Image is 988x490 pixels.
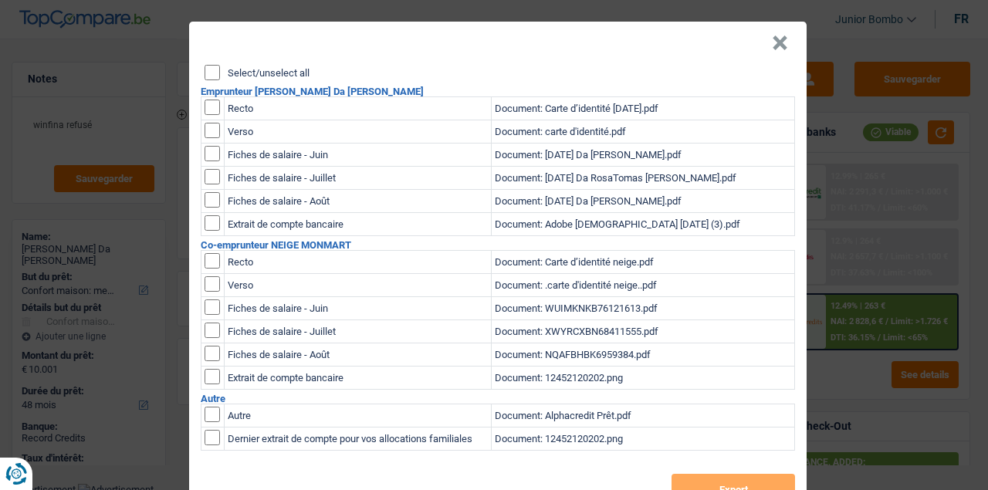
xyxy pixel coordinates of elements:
td: Recto [225,251,492,274]
label: Select/unselect all [228,68,310,78]
td: Autre [225,404,492,427]
td: Document: carte d'identité.pdf [492,120,795,144]
td: Recto [225,97,492,120]
td: Fiches de salaire - Juillet [225,167,492,190]
td: Dernier extrait de compte pour vos allocations familiales [225,427,492,451]
td: Document: 12452120202.png [492,427,795,451]
td: Verso [225,120,492,144]
td: Document: Carte d’identité [DATE].pdf [492,97,795,120]
td: Extrait de compte bancaire [225,367,492,390]
button: Close [772,35,788,51]
td: Document: [DATE] Da [PERSON_NAME].pdf [492,144,795,167]
td: Document: NQAFBHBK6959384.pdf [492,343,795,367]
td: Extrait de compte bancaire [225,213,492,236]
td: Fiches de salaire - Juin [225,144,492,167]
td: Fiches de salaire - Juillet [225,320,492,343]
h2: Co-emprunteur NEIGE MONMART [201,240,795,250]
td: Fiches de salaire - Juin [225,297,492,320]
td: Document: Carte d’identité neige.pdf [492,251,795,274]
h2: Emprunteur [PERSON_NAME] Da [PERSON_NAME] [201,86,795,96]
td: Document: Adobe [DEMOGRAPHIC_DATA] [DATE] (3).pdf [492,213,795,236]
td: Document: [DATE] Da RosaTomas [PERSON_NAME].pdf [492,167,795,190]
td: Document: WUIMKNKB76121613.pdf [492,297,795,320]
td: Document: [DATE] Da [PERSON_NAME].pdf [492,190,795,213]
td: Document: XWYRCXBN68411555.pdf [492,320,795,343]
td: Verso [225,274,492,297]
td: Fiches de salaire - Août [225,343,492,367]
td: Document: Alphacredit Prêt.pdf [492,404,795,427]
td: Fiches de salaire - Août [225,190,492,213]
td: Document: 12452120202.png [492,367,795,390]
h2: Autre [201,394,795,404]
td: Document: .carte d'identité neige..pdf [492,274,795,297]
